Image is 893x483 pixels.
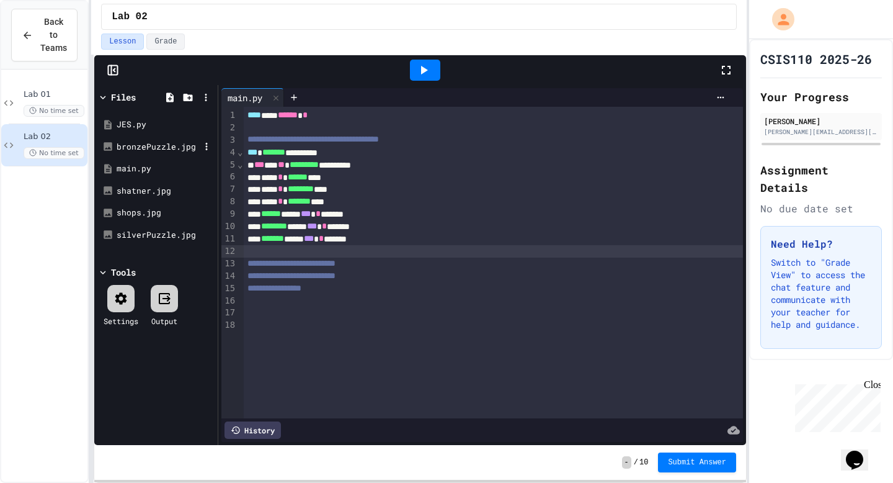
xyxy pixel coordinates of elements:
div: 16 [221,295,237,307]
h3: Need Help? [771,237,871,251]
div: 13 [221,258,237,270]
div: History [224,422,281,439]
div: main.py [117,163,213,175]
div: 10 [221,220,237,233]
span: Submit Answer [668,458,726,467]
h2: Assignment Details [760,161,882,196]
div: main.py [221,88,284,107]
span: No time set [24,147,84,159]
div: 6 [221,171,237,183]
div: 9 [221,208,237,220]
button: Back to Teams [11,9,78,61]
div: Tools [111,266,136,279]
div: 1 [221,109,237,122]
div: bronzePuzzle.jpg [117,141,200,153]
div: main.py [221,91,269,104]
span: Fold line [237,147,243,157]
div: 15 [221,282,237,295]
p: Switch to "Grade View" to access the chat feature and communicate with your teacher for help and ... [771,256,871,331]
span: - [622,456,631,469]
div: shops.jpg [117,207,213,219]
div: Chat with us now!Close [5,5,86,79]
span: No time set [24,105,84,117]
div: 14 [221,270,237,282]
div: Settings [104,315,138,327]
div: 11 [221,233,237,245]
span: Lab 01 [24,89,85,100]
iframe: chat widget [841,433,881,471]
span: / [634,458,638,467]
div: 4 [221,147,237,159]
div: 8 [221,196,237,208]
div: [PERSON_NAME] [764,115,878,127]
span: Lab 02 [24,132,85,142]
div: 18 [221,319,237,332]
h1: CSIS110 2025-26 [760,50,872,68]
div: Files [111,91,136,104]
button: Submit Answer [658,453,736,472]
span: Fold line [237,160,243,169]
div: shatner.jpg [117,185,213,197]
div: 5 [221,159,237,171]
div: 2 [221,122,237,134]
span: Lab 02 [112,9,148,24]
button: Grade [146,34,185,50]
div: 7 [221,183,237,196]
div: JES.py [117,119,213,131]
div: My Account [759,5,797,34]
div: 17 [221,307,237,319]
div: silverPuzzle.jpg [117,229,213,241]
span: 10 [639,458,648,467]
iframe: chat widget [790,379,881,432]
div: 12 [221,245,237,258]
div: No due date set [760,201,882,216]
div: [PERSON_NAME][EMAIL_ADDRESS][PERSON_NAME][DOMAIN_NAME] [764,127,878,137]
span: Back to Teams [40,16,67,55]
div: Output [151,315,177,327]
h2: Your Progress [760,88,882,106]
div: 3 [221,134,237,147]
button: Lesson [101,34,144,50]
